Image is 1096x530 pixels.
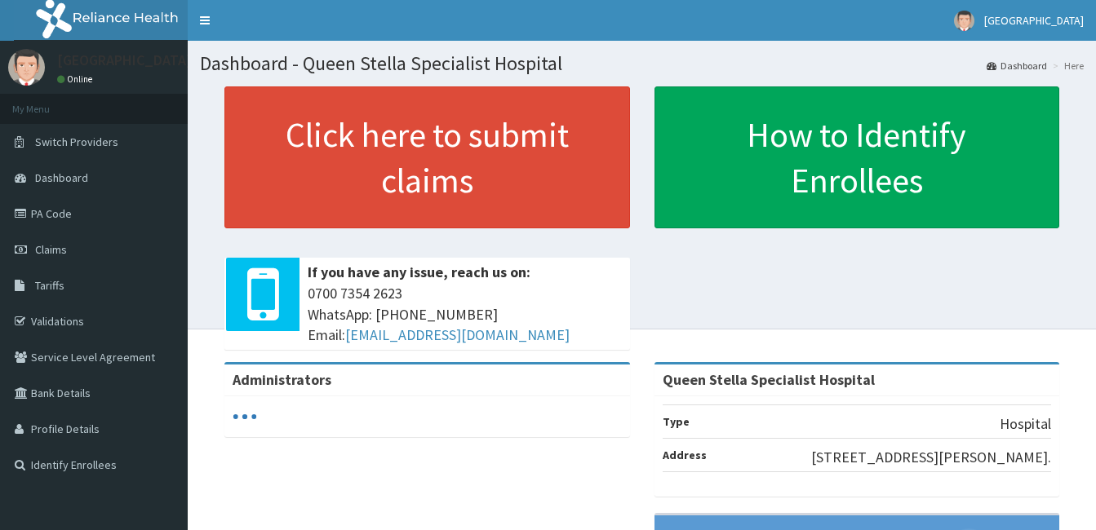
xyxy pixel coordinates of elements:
li: Here [1049,59,1084,73]
span: Claims [35,242,67,257]
span: Switch Providers [35,135,118,149]
a: Online [57,73,96,85]
h1: Dashboard - Queen Stella Specialist Hospital [200,53,1084,74]
a: Click here to submit claims [224,86,630,228]
strong: Queen Stella Specialist Hospital [663,370,875,389]
a: Dashboard [987,59,1047,73]
span: 0700 7354 2623 WhatsApp: [PHONE_NUMBER] Email: [308,283,622,346]
img: User Image [954,11,974,31]
p: [GEOGRAPHIC_DATA] [57,53,192,68]
p: [STREET_ADDRESS][PERSON_NAME]. [811,447,1051,468]
a: [EMAIL_ADDRESS][DOMAIN_NAME] [345,325,570,344]
p: Hospital [1000,413,1051,435]
b: Administrators [233,370,331,389]
span: Tariffs [35,278,64,293]
span: [GEOGRAPHIC_DATA] [984,13,1084,28]
img: User Image [8,49,45,86]
b: If you have any issue, reach us on: [308,263,530,281]
span: Dashboard [35,170,88,185]
a: How to Identify Enrollees [654,86,1060,228]
b: Address [663,448,707,462]
svg: audio-loading [233,404,257,429]
b: Type [663,414,690,429]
